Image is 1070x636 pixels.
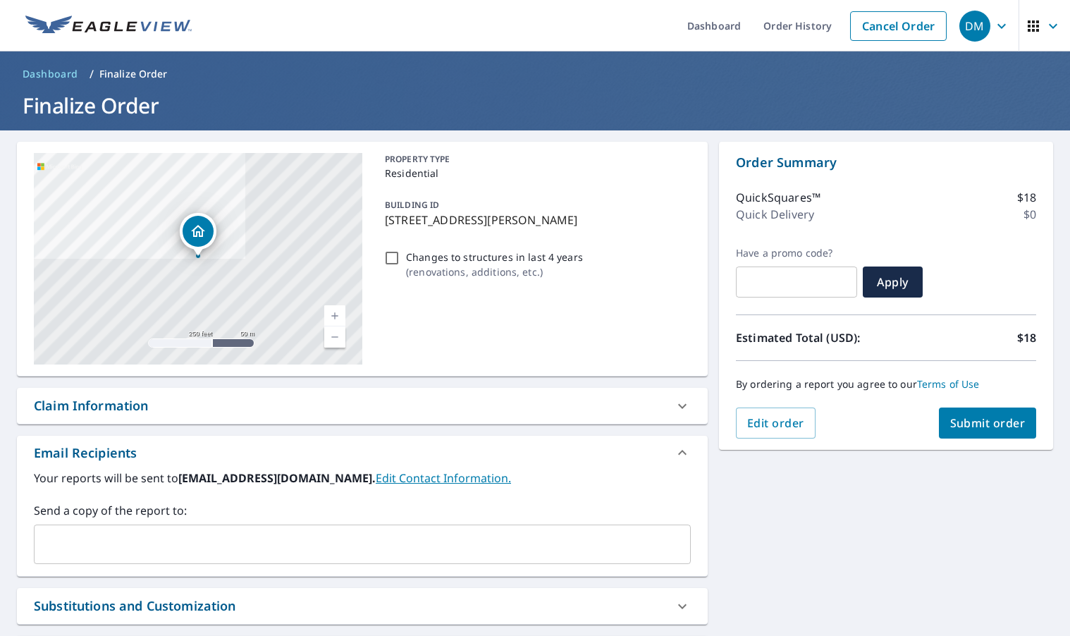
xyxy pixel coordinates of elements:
p: Finalize Order [99,67,168,81]
div: Substitutions and Customization [17,588,708,624]
a: EditContactInfo [376,470,511,486]
button: Submit order [939,408,1037,439]
p: Changes to structures in last 4 years [406,250,583,264]
button: Apply [863,267,923,298]
p: Estimated Total (USD): [736,329,886,346]
a: Current Level 17, Zoom In [324,305,345,326]
p: [STREET_ADDRESS][PERSON_NAME] [385,212,685,228]
div: Substitutions and Customization [34,597,236,616]
a: Cancel Order [850,11,947,41]
p: QuickSquares™ [736,189,820,206]
p: $0 [1023,206,1036,223]
p: By ordering a report you agree to our [736,378,1036,391]
a: Dashboard [17,63,84,85]
span: Submit order [950,415,1026,431]
span: Edit order [747,415,804,431]
li: / [90,66,94,82]
div: Email Recipients [17,436,708,470]
div: Claim Information [17,388,708,424]
p: Order Summary [736,153,1036,172]
label: Send a copy of the report to: [34,502,691,519]
p: $18 [1017,329,1036,346]
div: Dropped pin, building 1, Residential property, 325 DAUPHINEE DR HALIFAX NS B0J1T0 [180,213,216,257]
b: [EMAIL_ADDRESS][DOMAIN_NAME]. [178,470,376,486]
p: ( renovations, additions, etc. ) [406,264,583,279]
p: PROPERTY TYPE [385,153,685,166]
nav: breadcrumb [17,63,1053,85]
a: Current Level 17, Zoom Out [324,326,345,348]
p: $18 [1017,189,1036,206]
label: Have a promo code? [736,247,857,259]
p: Residential [385,166,685,181]
img: EV Logo [25,16,192,37]
label: Your reports will be sent to [34,470,691,487]
div: Email Recipients [34,444,137,463]
span: Dashboard [23,67,78,81]
div: DM [959,11,990,42]
a: Terms of Use [917,377,980,391]
button: Edit order [736,408,816,439]
p: Quick Delivery [736,206,814,223]
h1: Finalize Order [17,91,1053,120]
span: Apply [874,274,911,290]
div: Claim Information [34,396,149,415]
p: BUILDING ID [385,199,439,211]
